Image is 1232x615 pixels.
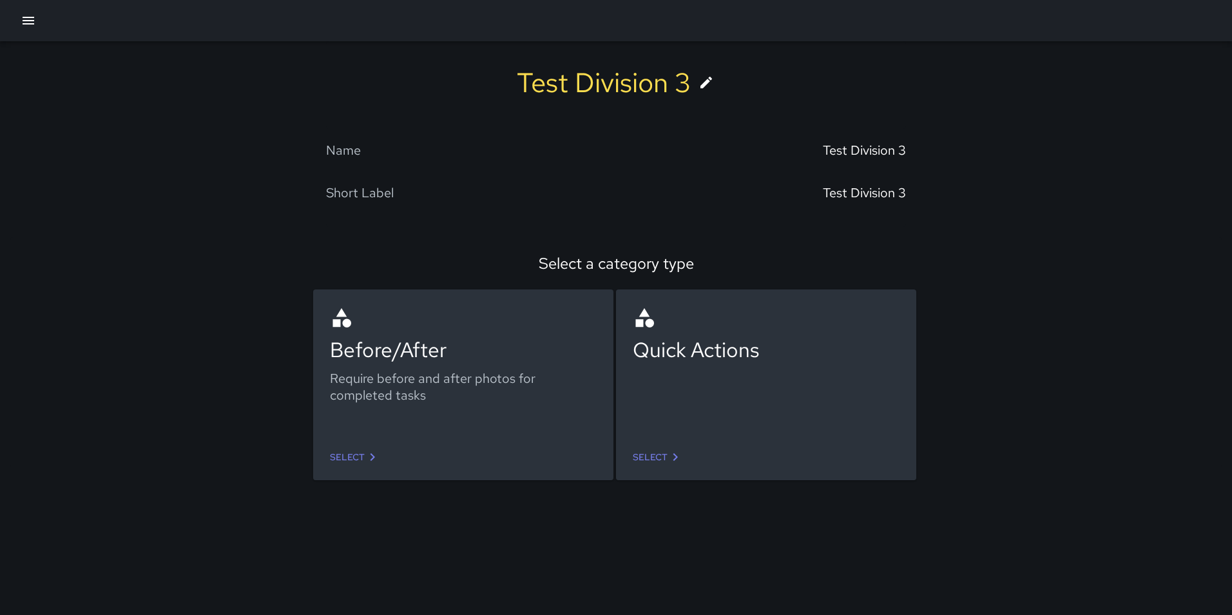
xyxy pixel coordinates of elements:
div: Quick Actions [633,336,900,364]
div: Name [326,142,361,159]
a: Select [628,445,688,469]
div: Select a category type [26,253,1206,273]
div: Test Division 3 [823,142,906,159]
div: Before/After [330,336,597,364]
div: Require before and after photos for completed tasks [330,370,597,404]
a: Select [325,445,385,469]
div: Short Label [326,184,394,201]
div: Test Division 3 [517,64,691,101]
div: Test Division 3 [823,184,906,201]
